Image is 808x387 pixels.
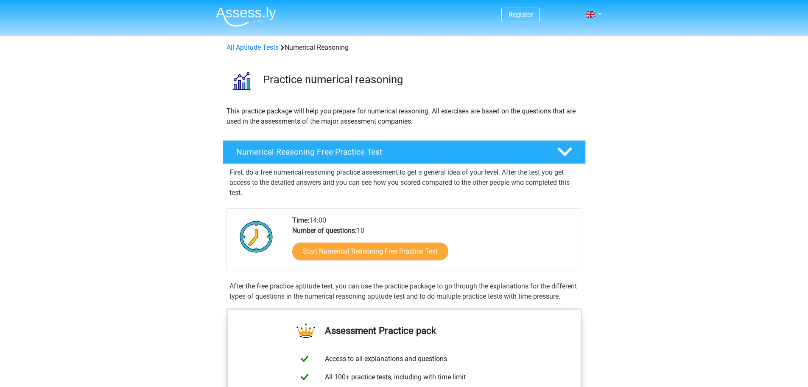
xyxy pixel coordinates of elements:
[226,106,582,127] p: This practice package will help you prepare for numerical reasoning. All exercises are based on t...
[236,147,543,157] h4: Numerical Reasoning Free Practice Test
[509,11,533,19] a: Register
[223,42,585,53] div: Numerical Reasoning
[223,63,259,99] img: numerical reasoning
[235,215,278,258] img: Clock
[219,140,589,164] a: Numerical Reasoning Free Practice Test
[216,7,276,27] img: Assessly
[226,43,279,51] a: All Aptitude Tests
[286,215,582,271] div: 14:00 10
[263,73,579,86] h3: Practice numerical reasoning
[292,243,448,260] a: Start Numerical Reasoning Free Practice Test
[226,281,582,302] div: After the free practice aptitude test, you can use the practice package to go through the explana...
[292,226,357,234] b: Number of questions:
[229,167,579,198] p: First, do a free numerical reasoning practice assessment to get a general idea of your level. Aft...
[292,216,309,224] b: Time:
